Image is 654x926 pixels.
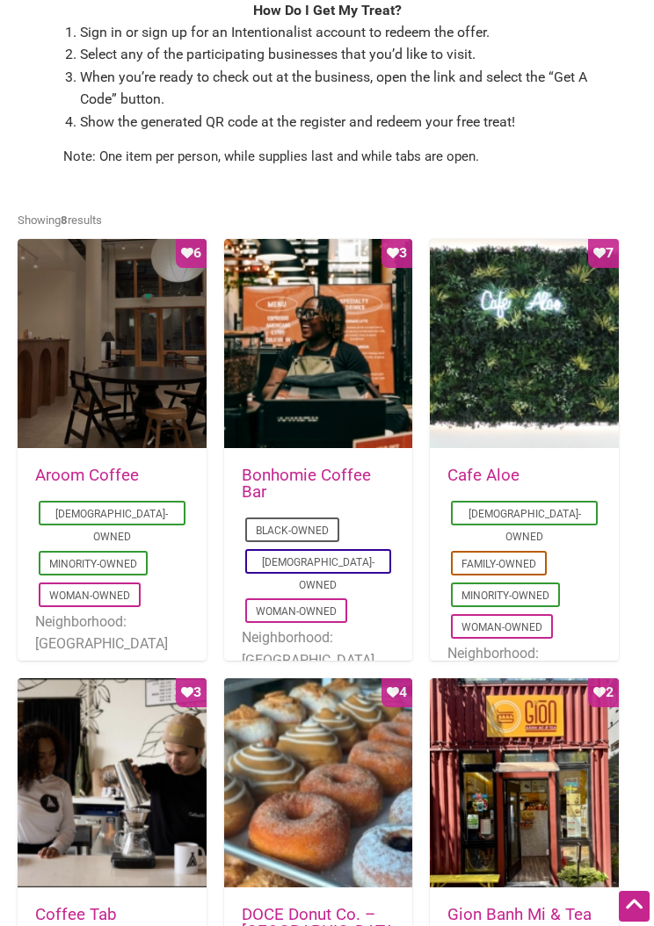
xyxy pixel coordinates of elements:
[253,2,402,18] strong: How Do I Get My Treat?
[80,21,591,44] li: Sign in or sign up for an Intentionalist account to redeem the offer.
[256,524,329,537] a: Black-Owned
[461,590,549,602] a: Minority-Owned
[35,466,139,485] a: Aroom Coffee
[80,43,591,66] li: Select any of the participating businesses that you’d like to visit.
[461,558,536,570] a: Family-Owned
[80,111,591,134] li: Show the generated QR code at the register and redeem your free treat!
[447,466,520,485] a: Cafe Aloe
[256,605,337,618] a: Woman-Owned
[49,590,130,602] a: Woman-Owned
[49,558,137,570] a: Minority-Owned
[262,556,374,591] a: [DEMOGRAPHIC_DATA]-Owned
[242,626,396,694] li: Neighborhood: [GEOGRAPHIC_DATA], [GEOGRAPHIC_DATA]
[619,891,650,922] div: Scroll Back to Top
[242,466,371,502] a: Bonhomie Coffee Bar
[55,508,168,543] a: [DEMOGRAPHIC_DATA]-Owned
[63,146,591,167] p: Note: One item per person, while supplies last and while tabs are open.
[447,905,592,924] a: Gion Banh Mi & Tea
[35,905,117,924] a: Coffee Tab
[447,642,601,710] li: Neighborhood: [GEOGRAPHIC_DATA], [GEOGRAPHIC_DATA]
[35,611,189,655] li: Neighborhood: [GEOGRAPHIC_DATA]
[80,66,591,111] li: When you’re ready to check out at the business, open the link and select the “Get A Code” button.
[469,508,581,543] a: [DEMOGRAPHIC_DATA]-Owned
[61,213,68,227] b: 8
[18,213,102,227] span: Showing results
[461,621,542,633] a: Woman-Owned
